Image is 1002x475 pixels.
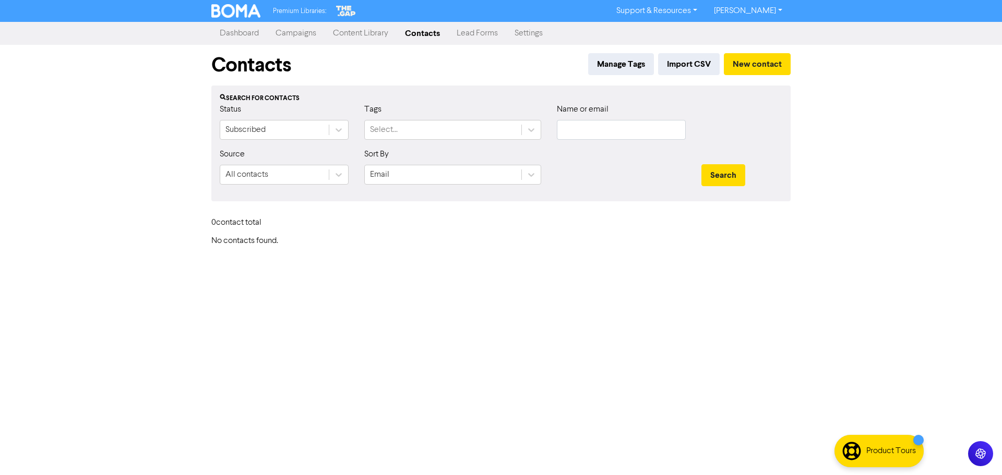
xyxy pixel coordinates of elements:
[211,236,791,246] h6: No contacts found.
[220,148,245,161] label: Source
[701,164,745,186] button: Search
[724,53,791,75] button: New contact
[225,124,266,136] div: Subscribed
[325,23,397,44] a: Content Library
[557,103,609,116] label: Name or email
[211,23,267,44] a: Dashboard
[267,23,325,44] a: Campaigns
[211,218,295,228] h6: 0 contact total
[211,53,291,77] h1: Contacts
[211,4,260,18] img: BOMA Logo
[220,103,241,116] label: Status
[335,4,357,18] img: The Gap
[220,94,782,103] div: Search for contacts
[448,23,506,44] a: Lead Forms
[658,53,720,75] button: Import CSV
[370,124,398,136] div: Select...
[273,8,326,15] span: Premium Libraries:
[506,23,551,44] a: Settings
[397,23,448,44] a: Contacts
[364,148,389,161] label: Sort By
[370,168,389,181] div: Email
[608,3,706,19] a: Support & Resources
[588,53,654,75] button: Manage Tags
[950,425,1002,475] iframe: Chat Widget
[706,3,791,19] a: [PERSON_NAME]
[225,168,268,181] div: All contacts
[364,103,381,116] label: Tags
